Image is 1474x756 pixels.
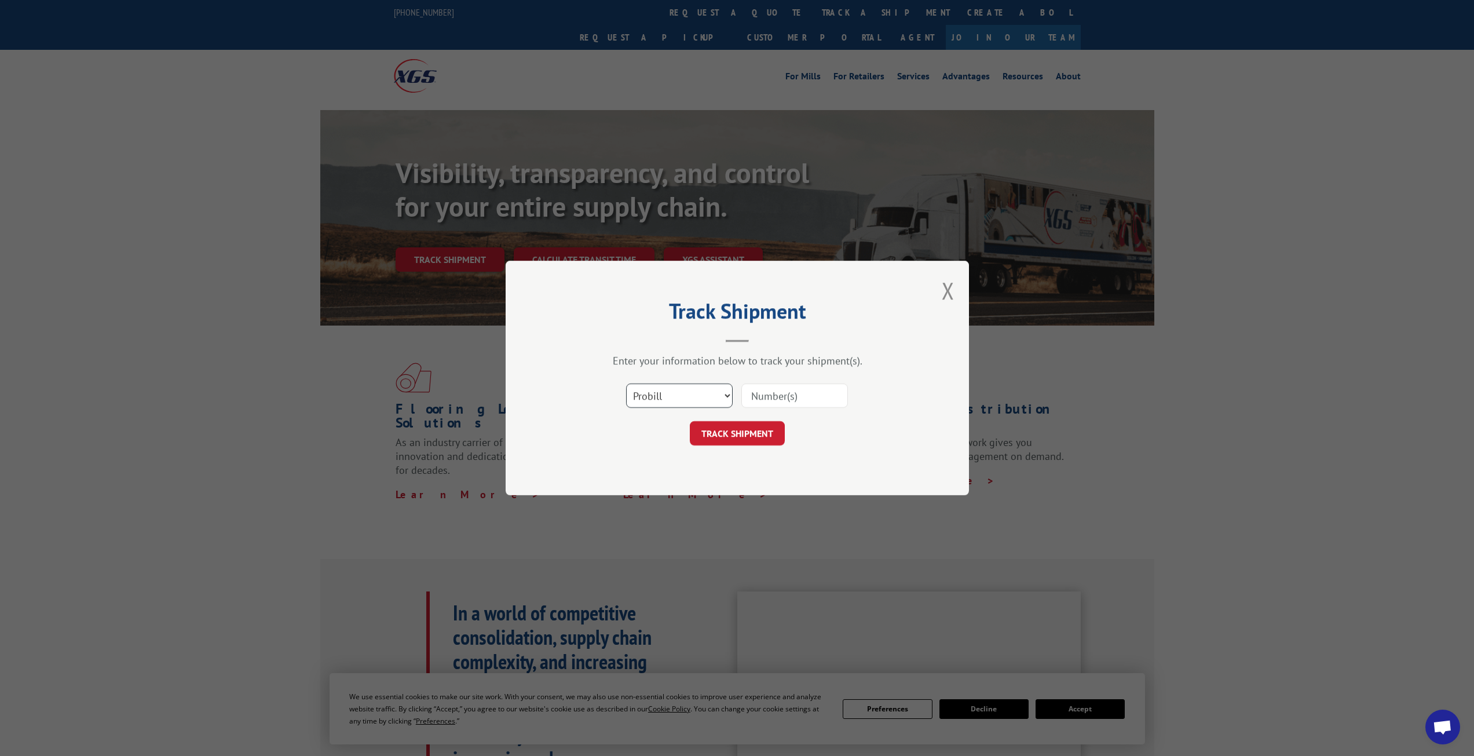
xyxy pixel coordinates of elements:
[564,354,911,367] div: Enter your information below to track your shipment(s).
[741,384,848,408] input: Number(s)
[1425,710,1460,744] div: Open chat
[942,275,954,306] button: Close modal
[690,421,785,445] button: TRACK SHIPMENT
[564,303,911,325] h2: Track Shipment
